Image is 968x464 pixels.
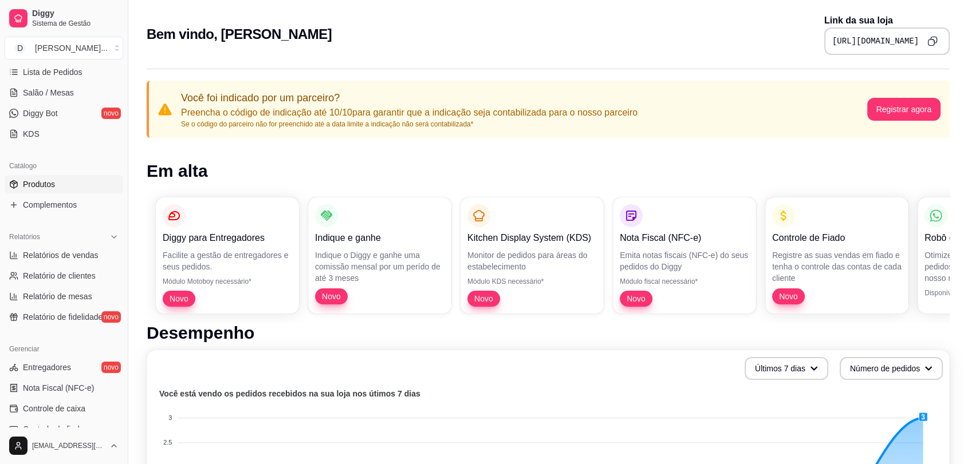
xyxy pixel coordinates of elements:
a: Relatório de fidelidadenovo [5,308,123,326]
p: Indique e ganhe [315,231,444,245]
p: Módulo Motoboy necessário* [163,277,292,286]
span: Entregadores [23,362,71,373]
p: Facilite a gestão de entregadores e seus pedidos. [163,249,292,272]
a: Diggy Botnovo [5,104,123,122]
span: Relatórios de vendas [23,249,99,261]
p: Emita notas fiscais (NFC-e) do seus pedidos do Diggy [620,249,749,272]
span: Novo [470,293,498,304]
span: Novo [622,293,650,304]
a: Controle de fiado [5,420,123,438]
a: KDS [5,125,123,143]
span: Complementos [23,199,77,211]
span: Produtos [23,179,55,190]
span: Relatórios [9,232,40,241]
button: Copy to clipboard [923,32,942,50]
button: Select a team [5,37,123,60]
a: Relatórios de vendas [5,246,123,264]
p: Controle de Fiado [772,231,902,245]
a: Entregadoresnovo [5,358,123,376]
button: Controle de FiadoRegistre as suas vendas em fiado e tenha o controle das contas de cada clienteNovo [765,197,908,314]
span: Diggy [32,9,119,19]
span: [EMAIL_ADDRESS][DOMAIN_NAME] [32,441,105,450]
p: Módulo KDS necessário* [467,277,597,286]
div: Catálogo [5,157,123,175]
span: Relatório de fidelidade [23,311,103,323]
span: Novo [774,291,802,302]
p: Diggy para Entregadores [163,231,292,245]
a: Relatório de clientes [5,267,123,285]
h2: Bem vindo, [PERSON_NAME] [147,25,332,43]
p: Link da sua loja [824,14,950,27]
button: Registrar agora [867,98,941,121]
tspan: 3 [168,414,172,421]
a: DiggySistema de Gestão [5,5,123,32]
p: Nota Fiscal (NFC-e) [620,231,749,245]
p: Você foi indicado por um parceiro? [181,90,638,106]
span: Novo [317,291,345,302]
button: Últimos 7 dias [745,357,828,380]
a: Lista de Pedidos [5,63,123,81]
p: Monitor de pedidos para áreas do estabelecimento [467,249,597,272]
span: Novo [165,293,193,304]
a: Nota Fiscal (NFC-e) [5,379,123,397]
button: Kitchen Display System (KDS)Monitor de pedidos para áreas do estabelecimentoMódulo KDS necessário... [461,197,604,314]
span: Controle de caixa [23,403,85,414]
p: Preencha o código de indicação até 10/10 para garantir que a indicação seja contabilizada para o ... [181,106,638,120]
a: Salão / Mesas [5,84,123,102]
span: Relatório de mesas [23,291,92,302]
h1: Desempenho [147,323,950,343]
span: Relatório de clientes [23,270,96,281]
span: Salão / Mesas [23,87,74,98]
span: Controle de fiado [23,423,84,435]
button: Diggy para EntregadoresFacilite a gestão de entregadores e seus pedidos.Módulo Motoboy necessário... [156,197,299,314]
span: Sistema de Gestão [32,19,119,28]
a: Complementos [5,196,123,214]
button: [EMAIL_ADDRESS][DOMAIN_NAME] [5,432,123,459]
div: Gerenciar [5,340,123,358]
pre: [URL][DOMAIN_NAME] [832,35,919,47]
p: Kitchen Display System (KDS) [467,231,597,245]
span: D [14,42,26,54]
p: Indique o Diggy e ganhe uma comissão mensal por um perído de até 3 meses [315,249,444,284]
p: Registre as suas vendas em fiado e tenha o controle das contas de cada cliente [772,249,902,284]
button: Número de pedidos [840,357,943,380]
tspan: 2.5 [163,439,172,446]
span: KDS [23,128,40,140]
a: Controle de caixa [5,399,123,418]
a: Relatório de mesas [5,287,123,306]
a: Produtos [5,175,123,193]
button: Nota Fiscal (NFC-e)Emita notas fiscais (NFC-e) do seus pedidos do DiggyMódulo fiscal necessário*Novo [613,197,756,314]
text: Você está vendo os pedidos recebidos na sua loja nos útimos 7 dias [159,389,420,398]
button: Indique e ganheIndique o Diggy e ganhe uma comissão mensal por um perído de até 3 mesesNovo [308,197,451,314]
span: Lista de Pedidos [23,66,82,78]
span: Diggy Bot [23,108,58,119]
p: Se o código do parceiro não for preenchido até a data limite a indicação não será contabilizada* [181,120,638,129]
span: Nota Fiscal (NFC-e) [23,382,94,394]
p: Módulo fiscal necessário* [620,277,749,286]
div: [PERSON_NAME] ... [35,42,108,54]
h1: Em alta [147,161,950,181]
